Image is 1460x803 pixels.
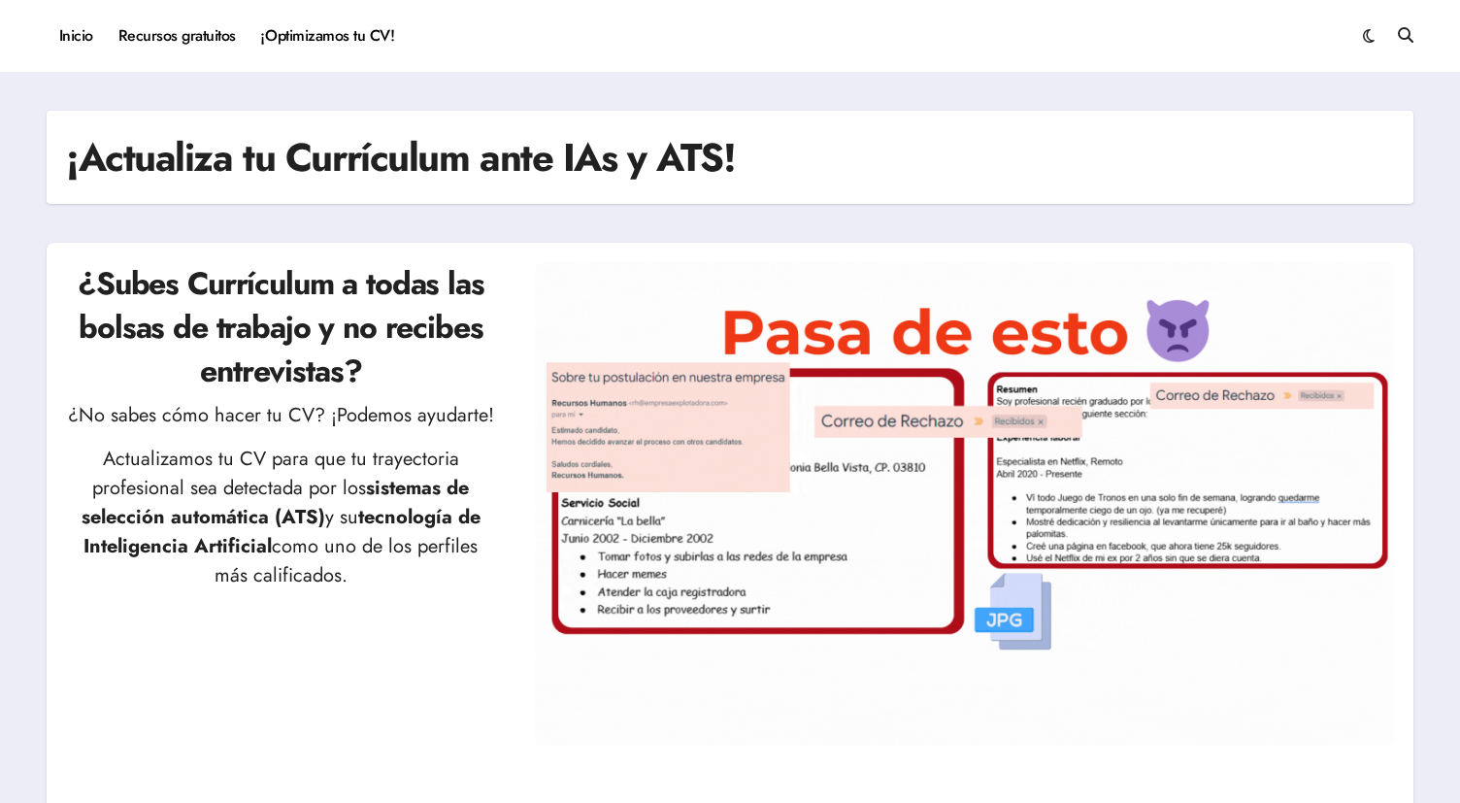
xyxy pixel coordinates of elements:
[83,503,481,560] strong: tecnología de Inteligencia Artificial
[66,262,496,392] h2: ¿Subes Currículum a todas las bolsas de trabajo y no recibes entrevistas?
[66,401,496,430] p: ¿No sabes cómo hacer tu CV? ¡Podemos ayudarte!
[82,474,470,531] strong: sistemas de selección automática (ATS)
[249,10,407,62] a: ¡Optimizamos tu CV!
[47,10,106,62] a: Inicio
[66,445,496,590] p: Actualizamos tu CV para que tu trayectoria profesional sea detectada por los y su como uno de los...
[106,10,249,62] a: Recursos gratuitos
[66,130,735,184] h1: ¡Actualiza tu Currículum ante IAs y ATS!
